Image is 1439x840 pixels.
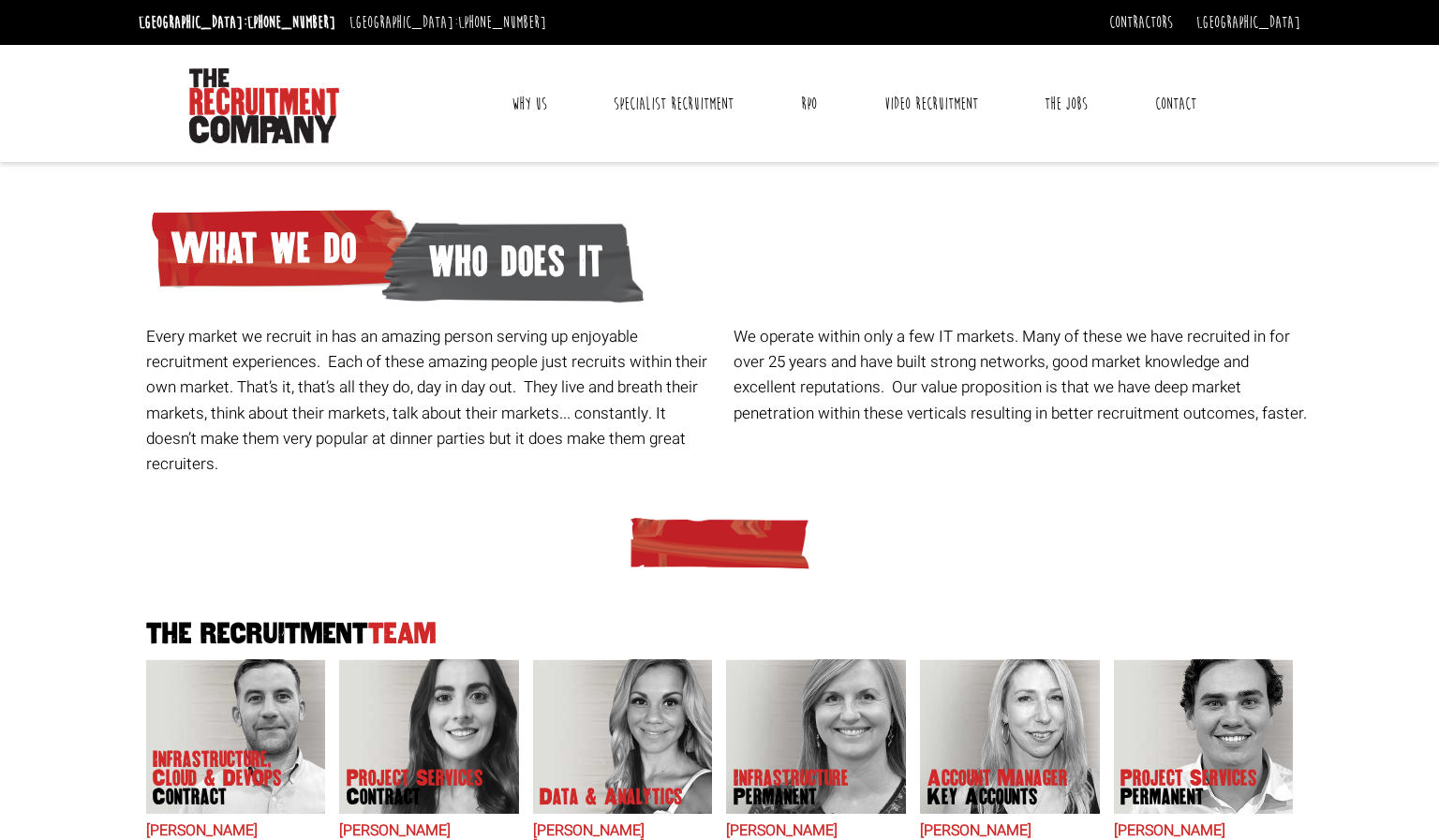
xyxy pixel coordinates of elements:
[1120,769,1257,806] p: Project Services
[347,788,483,806] span: Contract
[146,823,326,840] h2: [PERSON_NAME]
[189,68,339,143] img: The Recruitment Company
[734,324,1308,426] p: We operate within only a few IT markets. Many of these we have recruited in for over 25 years and...
[1109,12,1173,33] a: Contractors
[726,823,906,840] h2: [PERSON_NAME]
[1120,788,1257,806] span: Permanent
[339,823,519,840] h2: [PERSON_NAME]
[726,659,906,814] img: Amanda Evans's Our Infrastructure Permanent
[339,659,519,814] img: Claire Sheerin does Project Services Contract
[139,620,1300,649] h2: The Recruitment
[1196,12,1300,33] a: [GEOGRAPHIC_DATA]
[458,12,546,33] a: [PHONE_NUMBER]
[1141,81,1210,127] a: Contact
[247,12,335,33] a: [PHONE_NUMBER]
[600,81,748,127] a: Specialist Recruitment
[497,81,561,127] a: Why Us
[368,618,437,649] span: Team
[532,659,712,814] img: Anna-Maria Julie does Data & Analytics
[920,823,1100,840] h2: [PERSON_NAME]
[920,659,1100,814] img: Frankie Gaffney's our Account Manager Key Accounts
[146,324,720,477] p: Every market we recruit in has an amazing person serving up enjoyable recruitment experiences. Ea...
[1031,81,1102,127] a: The Jobs
[134,7,340,37] li: [GEOGRAPHIC_DATA]:
[927,769,1068,806] p: Account Manager
[734,788,849,806] span: Permanent
[153,750,303,806] p: Infrastructure, Cloud & DevOps
[345,7,551,37] li: [GEOGRAPHIC_DATA]:
[787,81,831,127] a: RPO
[540,788,683,806] p: Data & Analytics
[927,788,1068,806] span: Key Accounts
[870,81,992,127] a: Video Recruitment
[153,788,303,806] span: Contract
[145,659,325,814] img: Adam Eshet does Infrastructure, Cloud & DevOps Contract
[1113,659,1293,814] img: Sam McKay does Project Services Permanent
[347,769,483,806] p: Project Services
[1303,402,1307,425] span: .
[1114,823,1294,840] h2: [PERSON_NAME]
[734,769,849,806] p: Infrastructure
